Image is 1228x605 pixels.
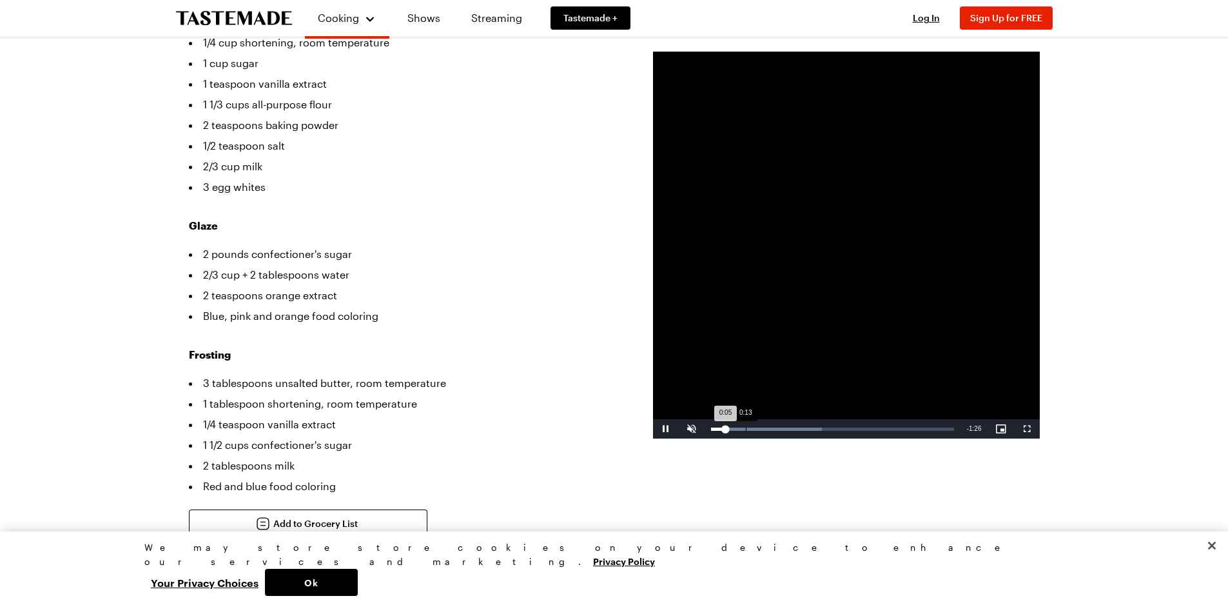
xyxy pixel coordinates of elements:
li: 1 teaspoon vanilla extract [189,74,614,94]
li: 1/4 cup shortening, room temperature [189,32,614,53]
button: Log In [901,12,952,25]
li: 2/3 cup milk [189,156,614,177]
li: 2 teaspoons baking powder [189,115,614,135]
li: 3 tablespoons unsalted butter, room temperature [189,373,614,393]
li: Blue, pink and orange food coloring [189,306,614,326]
h3: Glaze [189,218,614,233]
li: 2 pounds confectioner's sugar [189,244,614,264]
a: More information about your privacy, opens in a new tab [593,555,655,567]
span: Log In [913,12,940,23]
span: - [967,425,969,432]
li: 1/2 teaspoon salt [189,135,614,156]
button: Add to Grocery List [189,510,427,538]
a: Tastemade + [551,6,630,30]
li: 1/4 teaspoon vanilla extract [189,414,614,435]
button: Pause [653,419,679,439]
span: Cooking [318,12,359,24]
li: 3 egg whites [189,177,614,197]
h3: Frosting [189,347,614,362]
button: Close [1198,531,1226,560]
li: 2 teaspoons orange extract [189,285,614,306]
li: 1 1/3 cups all-purpose flour [189,94,614,115]
span: 1:26 [969,425,981,432]
span: Tastemade + [563,12,618,25]
li: 1 cup sugar [189,53,614,74]
button: Cooking [318,5,376,31]
button: Picture-in-Picture [988,419,1014,439]
li: 1 1/2 cups confectioner's sugar [189,435,614,455]
video-js: Video Player [653,52,1040,439]
div: Progress Bar [711,428,954,431]
span: Sign Up for FREE [970,12,1042,23]
li: 2 tablespoons milk [189,455,614,476]
button: Sign Up for FREE [960,6,1053,30]
button: Unmute [679,419,705,439]
span: Add to Grocery List [273,517,358,530]
li: Red and blue food coloring [189,476,614,497]
div: Privacy [144,541,1073,596]
button: Ok [265,569,358,596]
li: 2/3 cup + 2 tablespoons water [189,264,614,285]
button: Your Privacy Choices [144,569,265,596]
button: Fullscreen [1014,419,1040,439]
a: To Tastemade Home Page [176,11,292,26]
div: We may store store cookies on your device to enhance our services and marketing. [144,541,1073,569]
li: 1 tablespoon shortening, room temperature [189,393,614,414]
